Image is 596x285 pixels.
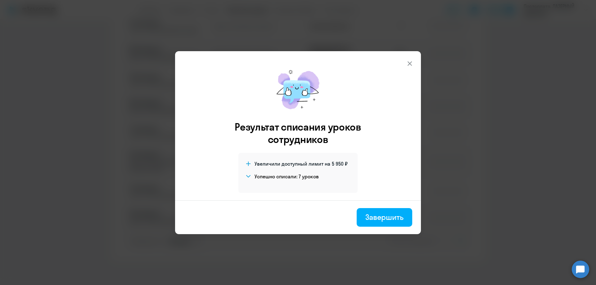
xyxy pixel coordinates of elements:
[357,208,412,227] button: Завершить
[270,64,326,116] img: mirage-message.png
[226,121,370,145] h3: Результат списания уроков сотрудников
[255,173,319,180] h4: Успешно списали: 7 уроков
[332,160,348,167] span: 5 950 ₽
[255,160,330,167] span: Увеличили доступный лимит на
[365,212,404,222] div: Завершить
